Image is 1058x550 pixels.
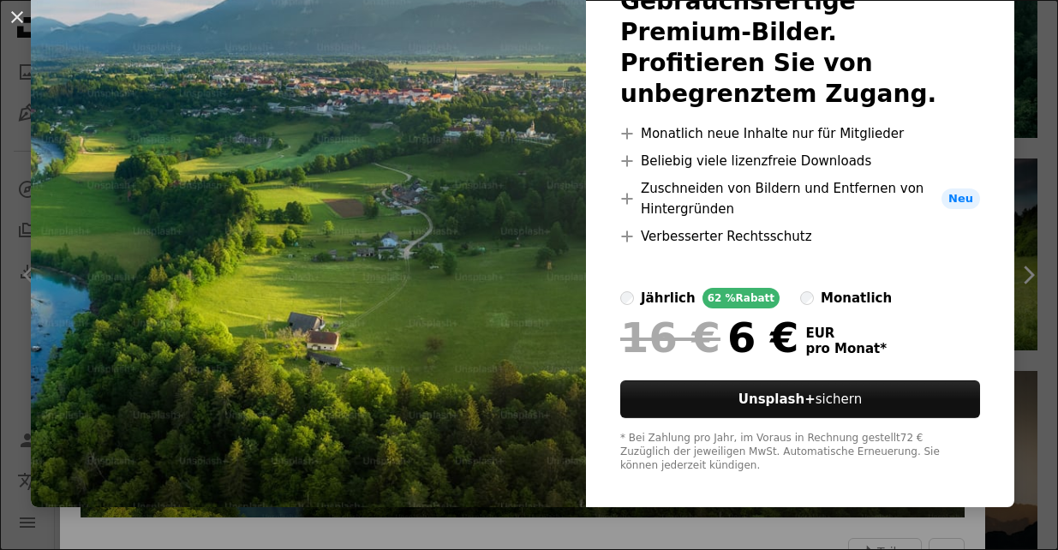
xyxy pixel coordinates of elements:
div: 62 % Rabatt [702,288,780,308]
li: Verbesserter Rechtsschutz [620,226,980,247]
li: Monatlich neue Inhalte nur für Mitglieder [620,123,980,144]
input: jährlich62 %Rabatt [620,291,634,305]
div: jährlich [641,288,696,308]
div: * Bei Zahlung pro Jahr, im Voraus in Rechnung gestellt 72 € Zuzüglich der jeweiligen MwSt. Automa... [620,432,980,473]
button: Unsplash+sichern [620,380,980,418]
span: 16 € [620,315,720,360]
li: Beliebig viele lizenzfreie Downloads [620,151,980,171]
div: monatlich [821,288,892,308]
strong: Unsplash+ [738,392,816,407]
span: pro Monat * [805,341,887,356]
li: Zuschneiden von Bildern und Entfernen von Hintergründen [620,178,980,219]
div: 6 € [620,315,798,360]
input: monatlich [800,291,814,305]
span: EUR [805,326,887,341]
span: Neu [941,188,980,209]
